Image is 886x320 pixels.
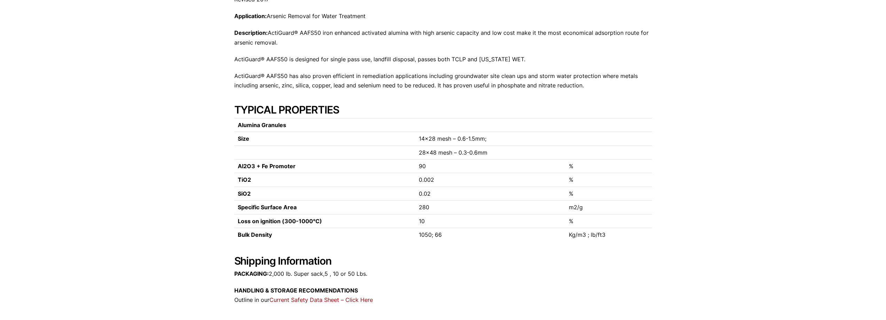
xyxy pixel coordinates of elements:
strong: HANDLING & STORAGE RECOMMENDATIONS [234,287,358,294]
strong: Loss on ignition (300-1000°C) [238,218,322,225]
td: % [565,173,652,187]
td: 0.02 [415,187,565,200]
strong: Description: [234,29,268,36]
strong: Alumina Granules [238,122,286,128]
td: Kg/m3 ; lb/ft3 [565,228,652,241]
p: ActiGuard® AAFS50 iron enhanced activated alumina with high arsenic capacity and low cost make it... [234,28,652,47]
p: ActiGuard® AAFS50 is designed for single pass use, landfill disposal, passes both TCLP and [US_ST... [234,55,652,64]
td: 280 [415,201,565,214]
strong: SiO2 [238,190,251,197]
strong: Al2O3 + Fe Promoter [238,163,296,170]
td: 1050; 66 [415,228,565,241]
td: 0.002 [415,173,565,187]
p: Outline in our [234,286,652,305]
td: % [565,187,652,200]
h2: TYPICAL PROPERTIES [234,103,652,116]
a: Current Safety Data Sheet – Click Here [269,296,373,303]
td: m2/g [565,201,652,214]
p: ActiGuard® AAFS50 has also proven efficient in remediation applications including groundwater sit... [234,71,652,90]
p: 2,000 lb. Super sack,5 , 10 or 50 Lbs. [234,269,652,279]
td: % [565,214,652,228]
strong: PACKAGING: [234,270,269,277]
td: 90 [415,159,565,173]
strong: Specific Surface Area [238,204,297,211]
td: 28×48 mesh – 0.3-0.6mm [415,146,565,159]
strong: Application: [234,13,267,19]
td: % [565,159,652,173]
td: 10 [415,214,565,228]
strong: Bulk Density [238,231,272,238]
p: Arsenic Removal for Water Treatment [234,11,652,21]
h2: Shipping Information [234,255,652,267]
strong: Size [238,135,249,142]
td: 14×28 mesh – 0.6-1.5mm; [415,132,565,146]
strong: TiO2 [238,176,251,183]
